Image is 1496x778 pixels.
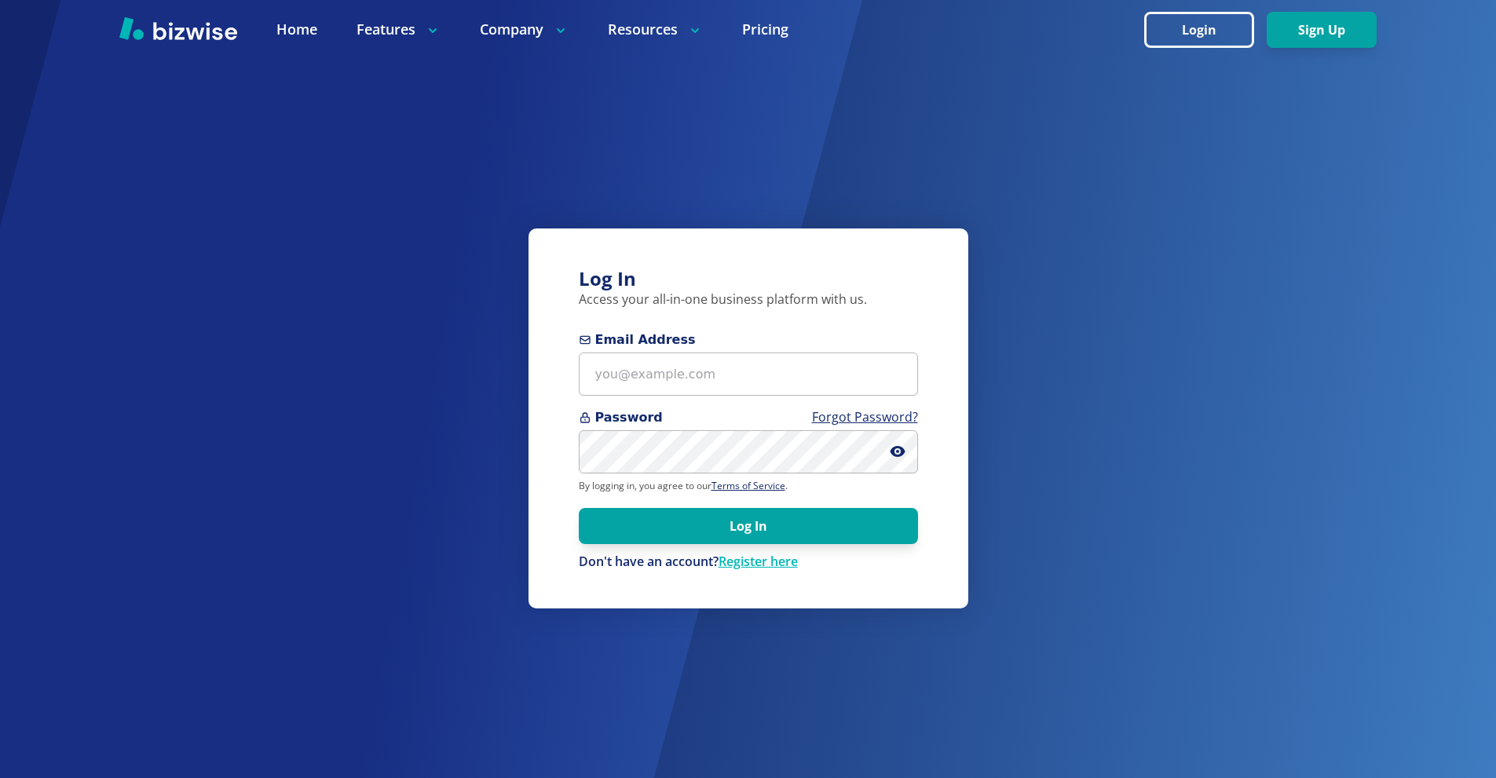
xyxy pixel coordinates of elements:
[579,331,918,349] span: Email Address
[579,480,918,492] p: By logging in, you agree to our .
[579,508,918,544] button: Log In
[719,553,798,570] a: Register here
[608,20,703,39] p: Resources
[1267,12,1377,48] button: Sign Up
[579,553,918,571] div: Don't have an account?Register here
[579,408,918,427] span: Password
[480,20,569,39] p: Company
[357,20,441,39] p: Features
[1267,23,1377,38] a: Sign Up
[711,479,785,492] a: Terms of Service
[119,16,237,40] img: Bizwise Logo
[579,266,918,292] h3: Log In
[276,20,317,39] a: Home
[579,553,918,571] p: Don't have an account?
[579,352,918,396] input: you@example.com
[812,408,918,426] a: Forgot Password?
[1144,12,1254,48] button: Login
[579,291,918,309] p: Access your all-in-one business platform with us.
[1144,23,1267,38] a: Login
[742,20,788,39] a: Pricing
